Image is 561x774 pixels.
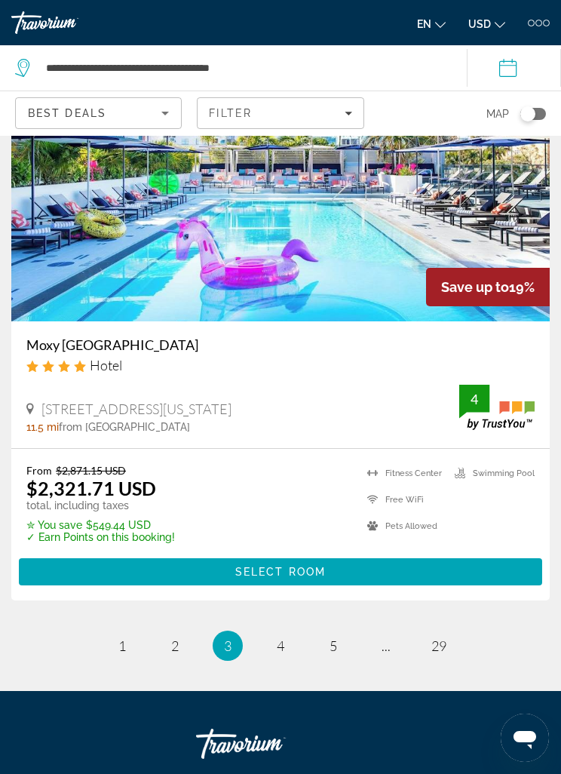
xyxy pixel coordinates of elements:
span: Best Deals [28,107,106,119]
p: total, including taxes [26,499,175,511]
div: 19% [426,268,550,306]
img: TrustYou guest rating badge [459,385,535,429]
li: Swimming Pool [447,464,535,483]
ins: $2,321.71 USD [26,477,156,499]
img: Moxy Miami South Beach [11,80,550,321]
span: Save up to [441,279,509,295]
li: Fitness Center [360,464,447,483]
button: Select Room [19,558,542,585]
span: Select Room [235,566,326,578]
button: Filters [197,97,363,129]
span: Hotel [90,357,122,373]
a: Moxy [GEOGRAPHIC_DATA] [26,336,535,353]
span: USD [468,18,491,30]
nav: Pagination [11,631,550,661]
span: 2 [171,637,179,654]
span: 3 [224,637,231,654]
p: ✓ Earn Points on this booking! [26,531,175,543]
span: from [GEOGRAPHIC_DATA] [59,421,190,433]
div: 4 star Hotel [26,357,535,373]
span: 5 [330,637,337,654]
del: $2,871.15 USD [56,464,126,477]
li: Pets Allowed [360,517,447,536]
span: en [417,18,431,30]
span: 1 [118,637,126,654]
p: $549.44 USD [26,519,175,531]
button: Toggle map [509,107,546,121]
span: 29 [431,637,446,654]
input: Search hotel destination [44,57,444,79]
span: 11.5 mi [26,421,59,433]
li: Free WiFi [360,490,447,509]
span: ✮ You save [26,519,82,531]
span: From [26,464,52,477]
a: Go Home [196,721,347,766]
button: Change currency [468,13,505,35]
a: Travorium [11,11,124,34]
div: 4 [459,390,489,408]
span: Filter [209,107,252,119]
button: Select check in and out date [467,45,561,91]
span: 4 [277,637,284,654]
mat-select: Sort by [28,104,169,122]
iframe: Button to launch messaging window [501,714,549,762]
span: [STREET_ADDRESS][US_STATE] [41,401,231,417]
span: Map [486,103,509,124]
a: Select Room [19,561,542,578]
span: ... [382,637,391,654]
button: Change language [417,13,446,35]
